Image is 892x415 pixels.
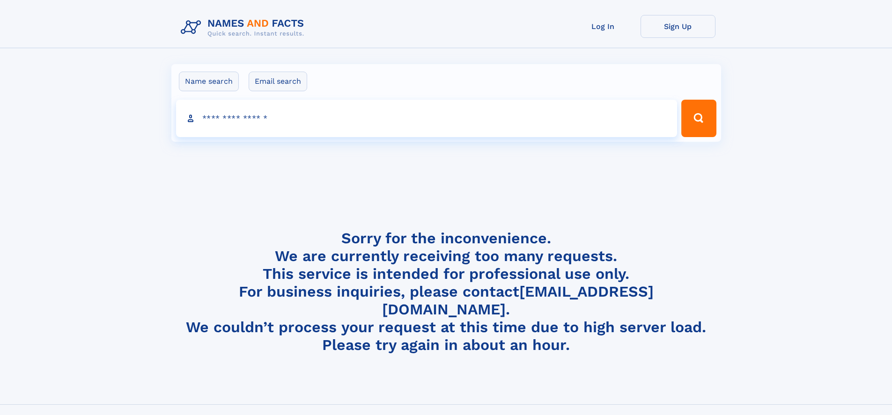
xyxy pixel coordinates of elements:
[177,229,715,354] h4: Sorry for the inconvenience. We are currently receiving too many requests. This service is intend...
[179,72,239,91] label: Name search
[176,100,678,137] input: search input
[177,15,312,40] img: Logo Names and Facts
[681,100,716,137] button: Search Button
[566,15,641,38] a: Log In
[641,15,715,38] a: Sign Up
[249,72,307,91] label: Email search
[382,283,654,318] a: [EMAIL_ADDRESS][DOMAIN_NAME]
